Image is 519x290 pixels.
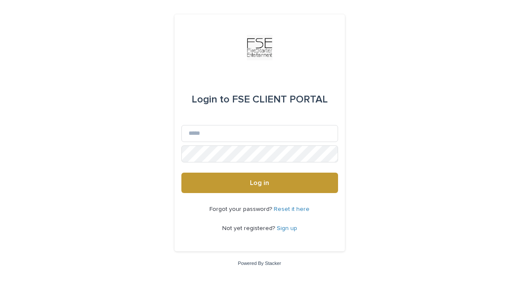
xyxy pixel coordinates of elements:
span: Log in [250,179,269,186]
a: Sign up [277,225,297,231]
span: Login to [192,94,229,105]
span: Forgot your password? [209,206,274,212]
a: Reset it here [274,206,310,212]
a: Powered By Stacker [238,261,281,266]
button: Log in [181,173,338,193]
img: Km9EesSdRbS9ajqhBzyo [247,35,272,60]
div: FSE CLIENT PORTAL [192,88,328,111]
span: Not yet registered? [222,225,277,231]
